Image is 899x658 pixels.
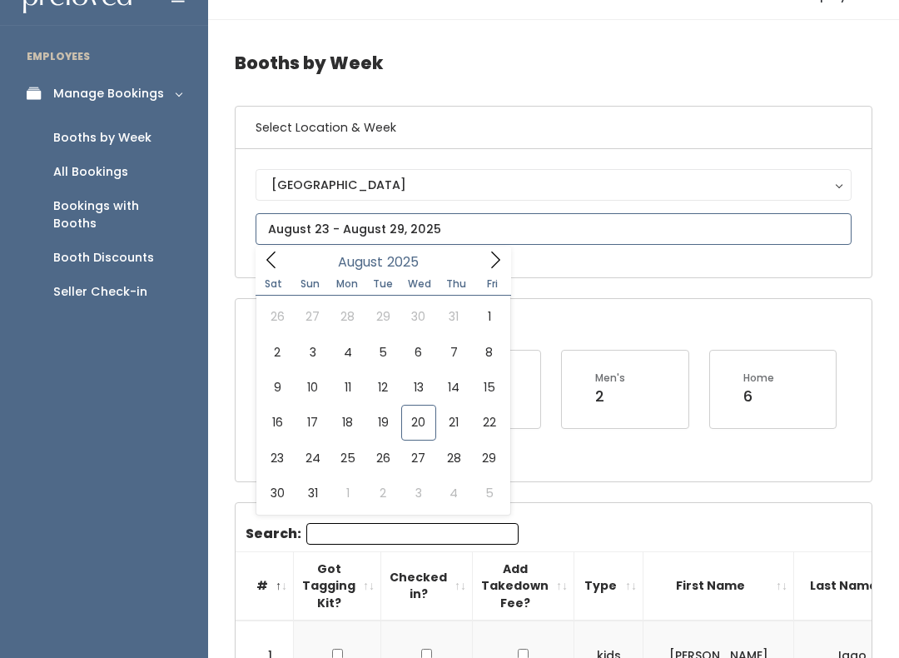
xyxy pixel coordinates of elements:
span: August 28, 2025 [436,441,471,476]
input: August 23 - August 29, 2025 [256,213,852,245]
span: August 23, 2025 [260,441,295,476]
span: August 10, 2025 [295,370,330,405]
span: August [338,256,383,269]
span: Fri [474,279,511,289]
th: First Name: activate to sort column ascending [643,551,794,621]
span: August 6, 2025 [401,335,436,370]
th: Type: activate to sort column ascending [574,551,643,621]
span: August 31, 2025 [295,476,330,511]
th: Checked in?: activate to sort column ascending [381,551,473,621]
div: All Bookings [53,163,128,181]
span: July 27, 2025 [295,299,330,334]
span: September 2, 2025 [365,476,400,511]
span: August 12, 2025 [365,370,400,405]
span: July 30, 2025 [401,299,436,334]
span: August 2, 2025 [260,335,295,370]
th: Add Takedown Fee?: activate to sort column ascending [473,551,574,621]
span: August 15, 2025 [471,370,506,405]
div: Home [743,371,774,386]
span: August 25, 2025 [330,441,365,476]
button: [GEOGRAPHIC_DATA] [256,169,852,201]
span: August 24, 2025 [295,441,330,476]
span: Sat [256,279,292,289]
span: August 7, 2025 [436,335,471,370]
span: August 11, 2025 [330,370,365,405]
span: August 20, 2025 [401,405,436,440]
span: August 3, 2025 [295,335,330,370]
span: Wed [401,279,438,289]
th: Got Tagging Kit?: activate to sort column ascending [294,551,381,621]
div: Bookings with Booths [53,197,181,232]
span: Mon [329,279,365,289]
span: Thu [438,279,474,289]
span: September 1, 2025 [330,476,365,511]
span: August 27, 2025 [401,441,436,476]
span: August 18, 2025 [330,405,365,440]
span: August 17, 2025 [295,405,330,440]
div: Men's [595,371,625,386]
span: Tue [365,279,401,289]
div: Booths by Week [53,129,151,147]
span: September 4, 2025 [436,476,471,511]
div: [GEOGRAPHIC_DATA] [271,176,836,194]
span: August 13, 2025 [401,370,436,405]
div: Booth Discounts [53,249,154,267]
div: 2 [595,386,625,407]
h6: Select Location & Week [236,107,872,149]
div: Manage Bookings [53,85,164,102]
span: August 26, 2025 [365,441,400,476]
div: 6 [743,386,774,407]
span: July 26, 2025 [260,299,295,334]
span: September 5, 2025 [471,476,506,511]
h4: Booths by Week [235,40,872,86]
span: August 30, 2025 [260,476,295,511]
span: September 3, 2025 [401,476,436,511]
span: August 1, 2025 [471,299,506,334]
th: #: activate to sort column descending [236,551,294,621]
span: August 5, 2025 [365,335,400,370]
span: Sun [292,279,329,289]
span: August 21, 2025 [436,405,471,440]
input: Year [383,252,433,272]
div: Seller Check-in [53,283,147,301]
span: August 4, 2025 [330,335,365,370]
span: August 14, 2025 [436,370,471,405]
span: August 22, 2025 [471,405,506,440]
span: August 29, 2025 [471,441,506,476]
span: August 19, 2025 [365,405,400,440]
input: Search: [306,523,519,545]
span: August 9, 2025 [260,370,295,405]
label: Search: [246,523,519,545]
span: August 16, 2025 [260,405,295,440]
span: July 29, 2025 [365,299,400,334]
span: July 31, 2025 [436,299,471,334]
span: August 8, 2025 [471,335,506,370]
span: July 28, 2025 [330,299,365,334]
